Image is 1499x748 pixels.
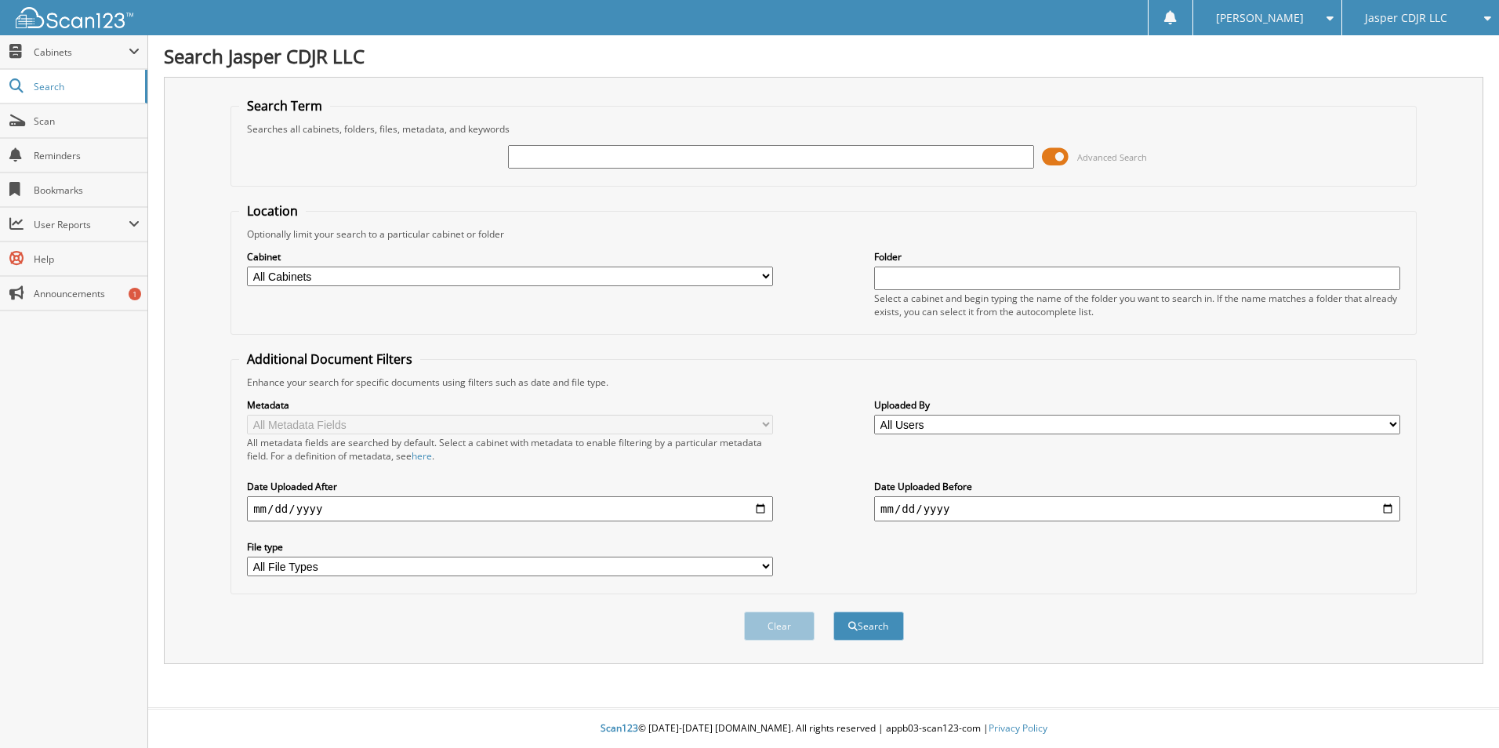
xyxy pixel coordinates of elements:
[34,183,140,197] span: Bookmarks
[239,227,1408,241] div: Optionally limit your search to a particular cabinet or folder
[247,250,773,263] label: Cabinet
[34,218,129,231] span: User Reports
[148,710,1499,748] div: © [DATE]-[DATE] [DOMAIN_NAME]. All rights reserved | appb03-scan123-com |
[874,292,1400,318] div: Select a cabinet and begin typing the name of the folder you want to search in. If the name match...
[129,288,141,300] div: 1
[412,449,432,463] a: here
[239,202,306,220] legend: Location
[247,540,773,554] label: File type
[34,80,137,93] span: Search
[34,114,140,128] span: Scan
[239,376,1408,389] div: Enhance your search for specific documents using filters such as date and file type.
[239,350,420,368] legend: Additional Document Filters
[247,480,773,493] label: Date Uploaded After
[833,612,904,641] button: Search
[247,496,773,521] input: start
[34,45,129,59] span: Cabinets
[874,398,1400,412] label: Uploaded By
[874,496,1400,521] input: end
[1216,13,1304,23] span: [PERSON_NAME]
[239,97,330,114] legend: Search Term
[164,43,1483,69] h1: Search Jasper CDJR LLC
[34,287,140,300] span: Announcements
[247,398,773,412] label: Metadata
[874,480,1400,493] label: Date Uploaded Before
[744,612,815,641] button: Clear
[34,252,140,266] span: Help
[1365,13,1447,23] span: Jasper CDJR LLC
[989,721,1047,735] a: Privacy Policy
[16,7,133,28] img: scan123-logo-white.svg
[601,721,638,735] span: Scan123
[874,250,1400,263] label: Folder
[239,122,1408,136] div: Searches all cabinets, folders, files, metadata, and keywords
[1077,151,1147,163] span: Advanced Search
[247,436,773,463] div: All metadata fields are searched by default. Select a cabinet with metadata to enable filtering b...
[34,149,140,162] span: Reminders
